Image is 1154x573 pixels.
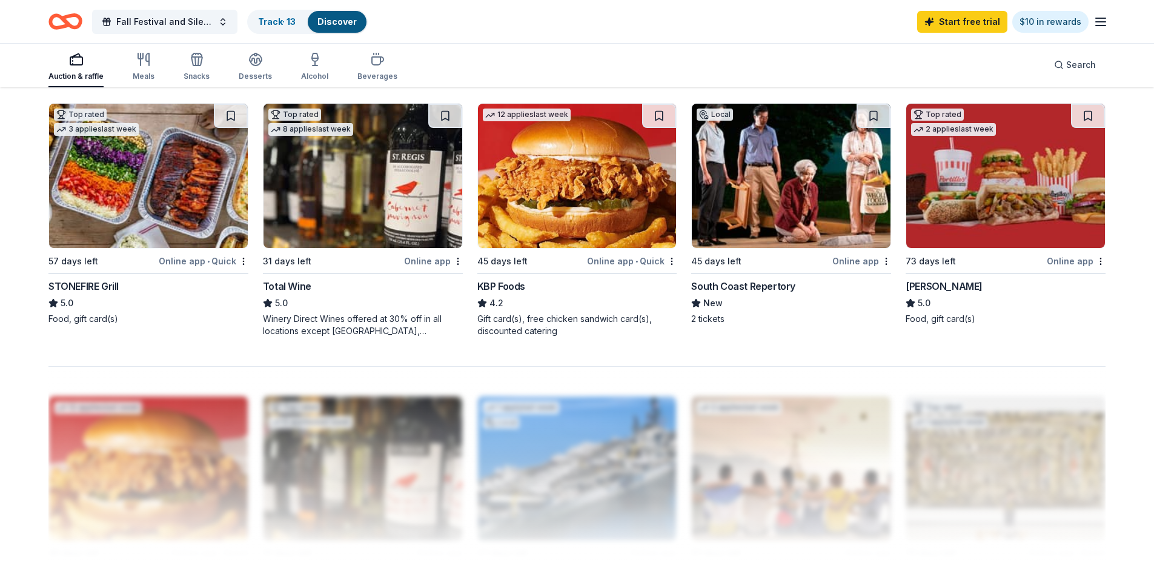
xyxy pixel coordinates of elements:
[258,16,296,27] a: Track· 13
[1047,253,1106,269] div: Online app
[247,10,368,34] button: Track· 13Discover
[48,313,248,325] div: Food, gift card(s)
[92,10,237,34] button: Fall Festival and Silent Auction
[691,254,741,269] div: 45 days left
[911,123,996,136] div: 2 applies last week
[263,279,311,293] div: Total Wine
[906,313,1106,325] div: Food, gift card(s)
[275,296,288,310] span: 5.0
[263,313,463,337] div: Winery Direct Wines offered at 30% off in all locations except [GEOGRAPHIC_DATA], [GEOGRAPHIC_DAT...
[911,109,964,121] div: Top rated
[317,16,357,27] a: Discover
[301,47,328,87] button: Alcohol
[404,253,463,269] div: Online app
[48,72,104,81] div: Auction & raffle
[54,123,139,136] div: 3 applies last week
[906,254,956,269] div: 73 days left
[477,103,677,337] a: Image for KBP Foods12 applieslast week45 days leftOnline app•QuickKBP Foods4.2Gift card(s), free ...
[184,72,210,81] div: Snacks
[691,313,891,325] div: 2 tickets
[268,123,353,136] div: 8 applies last week
[477,279,525,293] div: KBP Foods
[477,254,528,269] div: 45 days left
[48,47,104,87] button: Auction & raffle
[48,103,248,325] a: Image for STONEFIRE GrillTop rated3 applieslast week57 days leftOnline app•QuickSTONEFIRE Grill5....
[917,11,1007,33] a: Start free trial
[48,279,119,293] div: STONEFIRE Grill
[357,72,397,81] div: Beverages
[239,72,272,81] div: Desserts
[477,313,677,337] div: Gift card(s), free chicken sandwich card(s), discounted catering
[357,47,397,87] button: Beverages
[1044,53,1106,77] button: Search
[54,109,107,121] div: Top rated
[207,256,210,266] span: •
[133,72,154,81] div: Meals
[697,109,733,121] div: Local
[264,104,462,248] img: Image for Total Wine
[692,104,890,248] img: Image for South Coast Repertory
[918,296,930,310] span: 5.0
[906,104,1105,248] img: Image for Portillo's
[691,279,795,293] div: South Coast Repertory
[1012,11,1089,33] a: $10 in rewards
[159,253,248,269] div: Online app Quick
[691,103,891,325] a: Image for South Coast RepertoryLocal45 days leftOnline appSouth Coast RepertoryNew2 tickets
[489,296,503,310] span: 4.2
[703,296,723,310] span: New
[263,254,311,269] div: 31 days left
[61,296,73,310] span: 5.0
[133,47,154,87] button: Meals
[301,72,328,81] div: Alcohol
[49,104,248,248] img: Image for STONEFIRE Grill
[832,253,891,269] div: Online app
[635,256,638,266] span: •
[48,254,98,269] div: 57 days left
[239,47,272,87] button: Desserts
[268,109,321,121] div: Top rated
[906,103,1106,325] a: Image for Portillo'sTop rated2 applieslast week73 days leftOnline app[PERSON_NAME]5.0Food, gift c...
[184,47,210,87] button: Snacks
[48,7,82,36] a: Home
[116,15,213,29] span: Fall Festival and Silent Auction
[1066,58,1096,72] span: Search
[478,104,677,248] img: Image for KBP Foods
[263,103,463,337] a: Image for Total WineTop rated8 applieslast week31 days leftOnline appTotal Wine5.0Winery Direct W...
[906,279,983,293] div: [PERSON_NAME]
[587,253,677,269] div: Online app Quick
[483,109,571,121] div: 12 applies last week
